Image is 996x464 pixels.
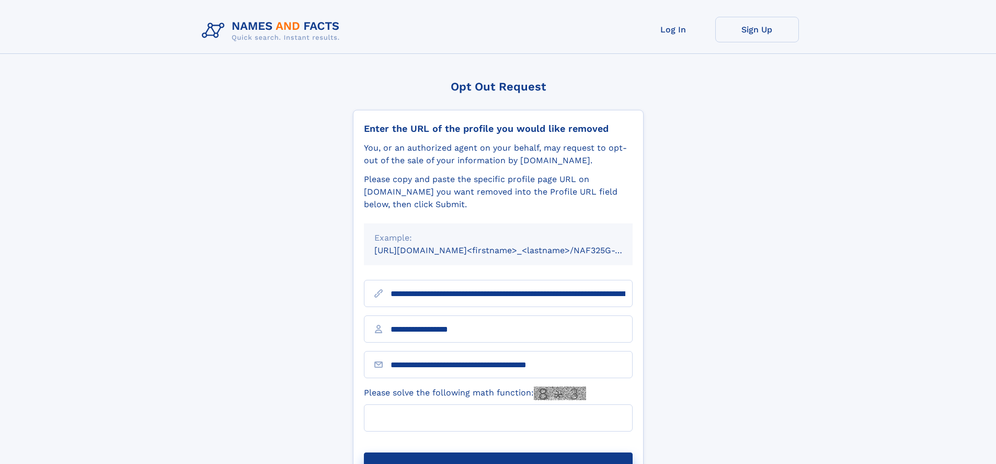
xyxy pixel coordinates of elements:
[198,17,348,45] img: Logo Names and Facts
[715,17,799,42] a: Sign Up
[364,387,586,400] label: Please solve the following math function:
[364,142,633,167] div: You, or an authorized agent on your behalf, may request to opt-out of the sale of your informatio...
[364,123,633,134] div: Enter the URL of the profile you would like removed
[374,232,622,244] div: Example:
[632,17,715,42] a: Log In
[353,80,644,93] div: Opt Out Request
[374,245,652,255] small: [URL][DOMAIN_NAME]<firstname>_<lastname>/NAF325G-xxxxxxxx
[364,173,633,211] div: Please copy and paste the specific profile page URL on [DOMAIN_NAME] you want removed into the Pr...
